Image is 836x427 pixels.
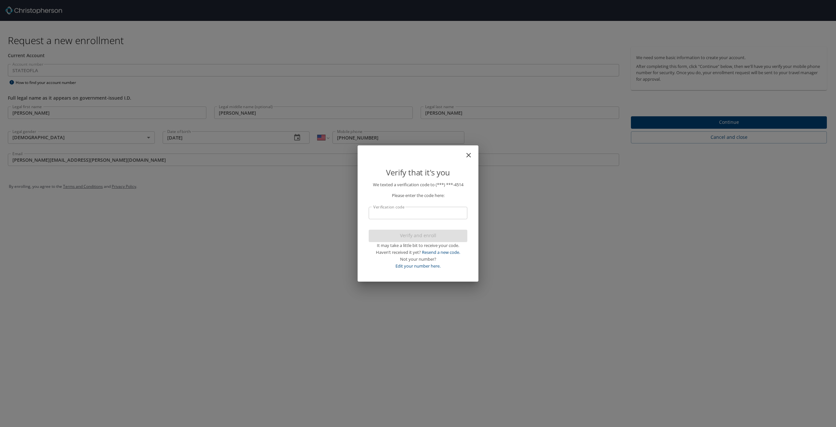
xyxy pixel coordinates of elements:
[422,249,460,255] a: Resend a new code.
[395,263,441,269] a: Edit your number here.
[369,192,467,199] p: Please enter the code here:
[369,181,467,188] p: We texted a verification code to (***) ***- 4514
[369,256,467,263] div: Not your number?
[369,249,467,256] div: Haven’t received it yet?
[369,242,467,249] div: It may take a little bit to receive your code.
[468,148,476,156] button: close
[369,166,467,179] p: Verify that it's you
